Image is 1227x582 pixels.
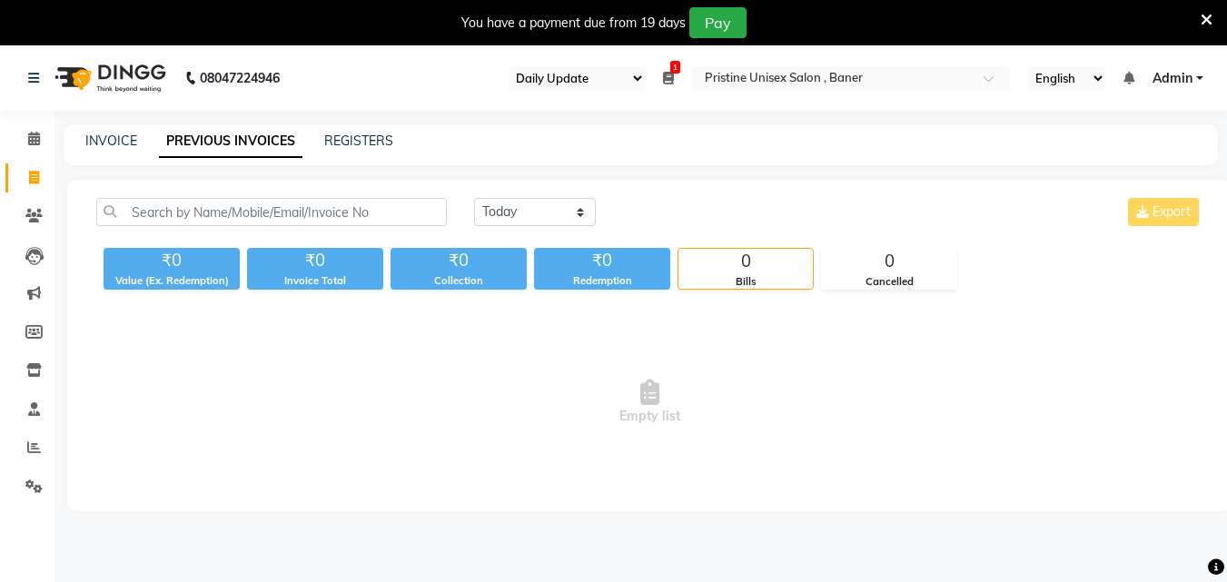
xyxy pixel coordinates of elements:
img: logo [46,53,171,104]
div: You have a payment due from 19 days [461,14,686,33]
div: Invoice Total [247,273,383,289]
div: ₹0 [247,248,383,273]
span: Empty list [96,311,1202,493]
span: Admin [1153,69,1192,88]
div: 0 [678,249,813,274]
div: Collection [391,273,527,289]
div: Cancelled [822,274,956,290]
div: ₹0 [391,248,527,273]
div: ₹0 [534,248,670,273]
div: Bills [678,274,813,290]
a: INVOICE [85,133,137,149]
div: ₹0 [104,248,240,273]
div: Redemption [534,273,670,289]
a: PREVIOUS INVOICES [159,125,302,158]
a: REGISTERS [324,133,393,149]
div: 0 [822,249,956,274]
input: Search by Name/Mobile/Email/Invoice No [96,198,447,226]
button: Pay [689,7,747,38]
span: 1 [670,61,680,74]
b: 08047224946 [200,53,280,104]
a: 1 [663,70,674,86]
div: Value (Ex. Redemption) [104,273,240,289]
